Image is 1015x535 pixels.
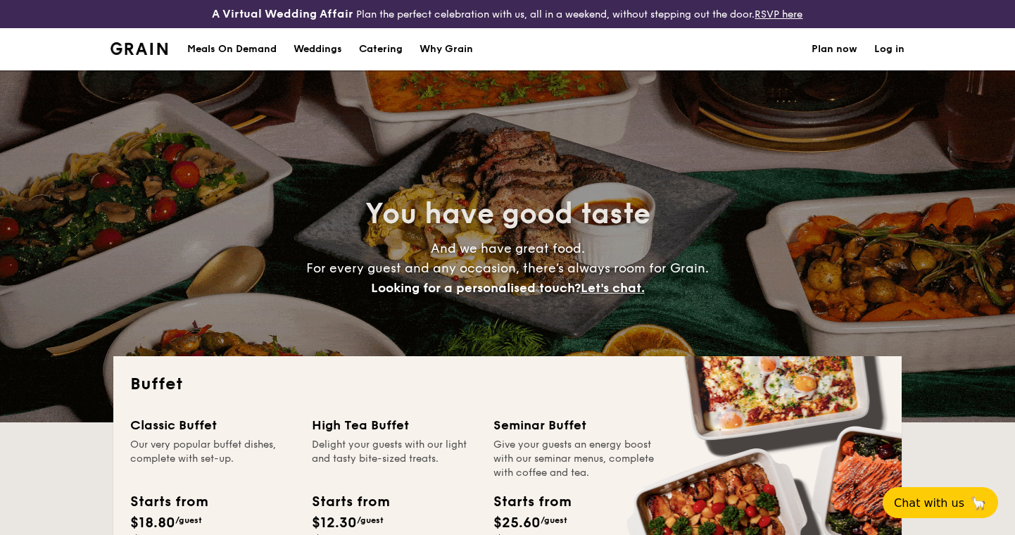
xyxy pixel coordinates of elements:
[130,491,207,512] div: Starts from
[169,6,845,23] div: Plan the perfect celebration with us, all in a weekend, without stepping out the door.
[874,28,904,70] a: Log in
[351,28,411,70] a: Catering
[812,28,857,70] a: Plan now
[420,28,473,70] div: Why Grain
[365,197,650,231] span: You have good taste
[493,438,658,480] div: Give your guests an energy boost with our seminar menus, complete with coffee and tea.
[306,241,709,296] span: And we have great food. For every guest and any occasion, there’s always room for Grain.
[212,6,353,23] h4: A Virtual Wedding Affair
[493,515,541,531] span: $25.60
[894,496,964,510] span: Chat with us
[312,415,477,435] div: High Tea Buffet
[755,8,802,20] a: RSVP here
[883,487,998,518] button: Chat with us🦙
[130,373,885,396] h2: Buffet
[130,438,295,480] div: Our very popular buffet dishes, complete with set-up.
[371,280,581,296] span: Looking for a personalised touch?
[111,42,168,55] img: Grain
[411,28,481,70] a: Why Grain
[175,515,202,525] span: /guest
[187,28,277,70] div: Meals On Demand
[493,415,658,435] div: Seminar Buffet
[312,515,357,531] span: $12.30
[581,280,645,296] span: Let's chat.
[359,28,403,70] h1: Catering
[357,515,384,525] span: /guest
[970,495,987,511] span: 🦙
[285,28,351,70] a: Weddings
[493,491,570,512] div: Starts from
[111,42,168,55] a: Logotype
[312,438,477,480] div: Delight your guests with our light and tasty bite-sized treats.
[541,515,567,525] span: /guest
[179,28,285,70] a: Meals On Demand
[294,28,342,70] div: Weddings
[312,491,389,512] div: Starts from
[130,515,175,531] span: $18.80
[130,415,295,435] div: Classic Buffet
